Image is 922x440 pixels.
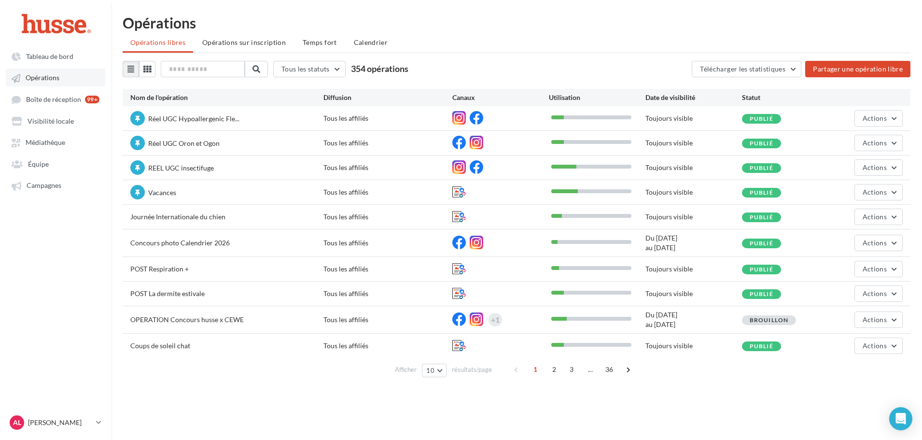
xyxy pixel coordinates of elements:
span: Vacances [148,188,176,197]
button: Actions [854,135,903,151]
span: Actions [863,163,887,171]
span: Actions [863,139,887,147]
span: OPERATION Concours husse x CEWE [130,315,244,324]
span: Opérations [26,74,59,82]
span: 1 [528,362,543,377]
span: Calendrier [354,38,388,46]
span: REEL UGC insectifuge [148,164,214,172]
button: Actions [854,338,903,354]
span: Publié [750,189,773,196]
div: Open Intercom Messenger [889,407,912,430]
span: Médiathèque [26,139,65,147]
button: Actions [854,285,903,302]
span: Actions [863,315,887,324]
button: Télécharger les statistiques [692,61,801,77]
button: 10 [422,364,447,377]
a: Médiathèque [6,133,105,151]
a: Campagnes [6,176,105,194]
span: POST Respiration + [130,265,189,273]
span: ... [583,362,598,377]
span: Réel UGC Hypoallergenic Fle... [148,114,239,123]
span: Publié [750,164,773,171]
span: Tableau de bord [26,52,73,60]
span: Équipe [28,160,49,168]
button: Actions [854,184,903,200]
div: Toujours visible [645,114,742,123]
span: Coups de soleil chat [130,341,190,350]
span: Boîte de réception [26,95,81,103]
p: [PERSON_NAME] [28,418,92,427]
div: Tous les affiliés [323,138,452,148]
a: Visibilité locale [6,112,105,129]
span: Visibilité locale [28,117,74,125]
div: 99+ [85,96,99,103]
div: +1 [491,313,500,326]
div: Date de visibilité [645,93,742,102]
span: Actions [863,341,887,350]
span: Actions [863,289,887,298]
div: Toujours visible [645,163,742,172]
span: Actions [863,213,887,221]
span: résultats/page [452,365,492,374]
span: Concours photo Calendrier 2026 [130,239,230,247]
div: Toujours visible [645,264,742,274]
span: Publié [750,342,773,350]
div: Tous les affiliés [323,187,452,197]
span: Actions [863,265,887,273]
div: Nom de l'opération [130,93,323,102]
div: Du [DATE] au [DATE] [645,310,742,329]
button: Actions [854,261,903,277]
span: 354 opérations [351,63,408,74]
span: Actions [863,188,887,196]
div: Tous les affiliés [323,289,452,298]
div: Tous les affiliés [323,163,452,172]
button: Actions [854,110,903,127]
span: Publié [750,240,773,247]
span: Tous les statuts [281,65,330,73]
span: 2 [546,362,562,377]
div: Opérations [123,15,910,30]
div: Du [DATE] au [DATE] [645,233,742,253]
button: Tous les statuts [273,61,346,77]
span: Temps fort [303,38,337,46]
button: Actions [854,209,903,225]
span: Opérations sur inscription [202,38,286,46]
a: Opérations [6,69,105,86]
div: Toujours visible [645,289,742,298]
div: Toujours visible [645,212,742,222]
button: Partager une opération libre [805,61,910,77]
span: Publié [750,115,773,122]
span: Publié [750,140,773,147]
span: POST La dermite estivale [130,289,205,298]
span: Campagnes [27,182,61,190]
span: Actions [863,114,887,122]
span: 3 [564,362,579,377]
a: AL [PERSON_NAME] [8,413,103,432]
span: 36 [601,362,617,377]
span: AL [13,418,21,427]
div: Diffusion [323,93,452,102]
div: Toujours visible [645,138,742,148]
div: Tous les affiliés [323,238,452,248]
div: Tous les affiliés [323,315,452,325]
button: Actions [854,159,903,176]
button: Actions [854,235,903,251]
div: Tous les affiliés [323,264,452,274]
span: Actions [863,239,887,247]
span: 10 [426,367,434,374]
span: Publié [750,266,773,273]
span: Brouillon [750,316,789,324]
div: Tous les affiliés [323,212,452,222]
div: Tous les affiliés [323,114,452,123]
button: Actions [854,312,903,328]
div: Tous les affiliés [323,341,452,351]
a: Équipe [6,155,105,172]
div: Toujours visible [645,187,742,197]
span: Télécharger les statistiques [700,65,785,73]
span: Publié [750,213,773,221]
span: Afficher [395,365,417,374]
span: Journée Internationale du chien [130,213,225,221]
div: Canaux [452,93,549,102]
div: Statut [742,93,838,102]
span: Publié [750,290,773,298]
